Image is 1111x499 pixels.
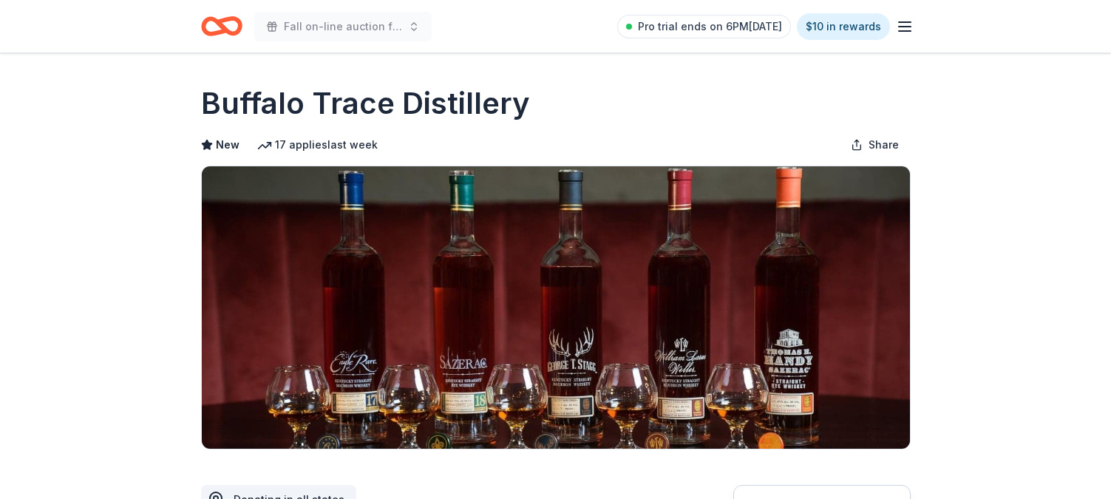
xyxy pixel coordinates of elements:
[201,9,242,44] a: Home
[869,136,899,154] span: Share
[257,136,378,154] div: 17 applies last week
[254,12,432,41] button: Fall on-line auction fundraiser
[617,15,791,38] a: Pro trial ends on 6PM[DATE]
[201,83,530,124] h1: Buffalo Trace Distillery
[839,130,911,160] button: Share
[216,136,239,154] span: New
[638,18,782,35] span: Pro trial ends on 6PM[DATE]
[284,18,402,35] span: Fall on-line auction fundraiser
[797,13,890,40] a: $10 in rewards
[202,166,910,449] img: Image for Buffalo Trace Distillery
